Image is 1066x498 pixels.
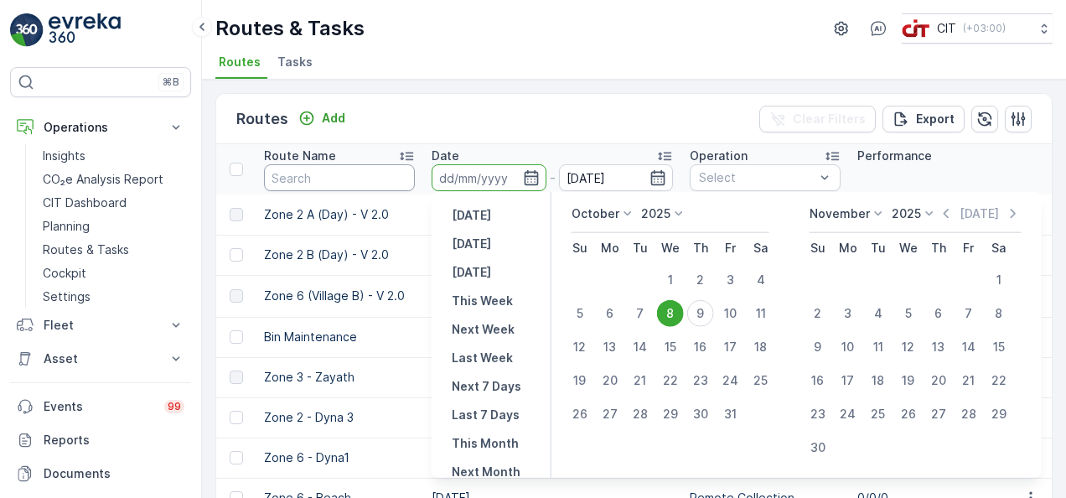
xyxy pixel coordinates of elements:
[657,367,684,394] div: 22
[36,238,191,262] a: Routes & Tasks
[44,317,158,334] p: Fleet
[423,397,681,438] td: [DATE]
[717,367,744,394] div: 24
[597,300,624,327] div: 6
[43,148,85,164] p: Insights
[445,262,498,283] button: Tomorrow
[748,367,774,394] div: 25
[277,54,313,70] span: Tasks
[986,267,1012,293] div: 1
[835,300,862,327] div: 3
[895,334,922,361] div: 12
[43,241,129,258] p: Routes & Tasks
[10,309,191,342] button: Fleet
[865,300,892,327] div: 4
[445,462,527,482] button: Next Month
[230,289,243,303] div: Toggle Row Selected
[423,317,681,357] td: [DATE]
[445,234,498,254] button: Today
[805,434,831,461] div: 30
[597,334,624,361] div: 13
[10,390,191,423] a: Events99
[986,334,1012,361] div: 15
[565,233,595,263] th: Sunday
[10,342,191,376] button: Asset
[833,233,863,263] th: Monday
[44,350,158,367] p: Asset
[857,148,932,164] p: Performance
[559,164,674,191] input: dd/mm/yyyy
[452,207,491,224] p: [DATE]
[445,348,520,368] button: Last Week
[925,367,952,394] div: 20
[657,300,684,327] div: 8
[168,400,181,413] p: 99
[865,401,892,428] div: 25
[955,367,982,394] div: 21
[43,195,127,211] p: CIT Dashboard
[36,262,191,285] a: Cockpit
[805,300,831,327] div: 2
[716,233,746,263] th: Friday
[423,357,681,397] td: [DATE]
[230,411,243,424] div: Toggle Row Selected
[865,367,892,394] div: 18
[36,215,191,238] a: Planning
[687,334,714,361] div: 16
[597,401,624,428] div: 27
[567,334,593,361] div: 12
[264,449,415,466] p: Zone 6 - Dyna1
[835,334,862,361] div: 10
[986,300,1012,327] div: 8
[595,233,625,263] th: Monday
[810,205,870,222] p: November
[805,401,831,428] div: 23
[793,111,866,127] p: Clear Filters
[10,423,191,457] a: Reports
[902,13,1053,44] button: CIT(+03:00)
[432,164,546,191] input: dd/mm/yyyy
[835,367,862,394] div: 17
[627,300,654,327] div: 7
[44,119,158,136] p: Operations
[550,168,556,188] p: -
[44,398,154,415] p: Events
[895,367,922,394] div: 19
[717,267,744,293] div: 3
[955,401,982,428] div: 28
[863,233,893,263] th: Tuesday
[10,111,191,144] button: Operations
[423,275,681,317] td: [DATE]
[264,206,415,223] p: Zone 2 A (Day) - V 2.0
[986,367,1012,394] div: 22
[805,367,831,394] div: 16
[627,334,654,361] div: 14
[805,334,831,361] div: 9
[452,236,491,252] p: [DATE]
[230,208,243,221] div: Toggle Row Selected
[452,321,515,338] p: Next Week
[49,13,121,47] img: logo_light-DOdMpM7g.png
[893,233,924,263] th: Wednesday
[925,401,952,428] div: 27
[452,293,513,309] p: This Week
[230,248,243,262] div: Toggle Row Selected
[717,334,744,361] div: 17
[264,409,415,426] p: Zone 2 - Dyna 3
[43,171,163,188] p: CO₂e Analysis Report
[264,148,336,164] p: Route Name
[641,205,670,222] p: 2025
[627,401,654,428] div: 28
[236,107,288,131] p: Routes
[423,235,681,275] td: [DATE]
[445,433,525,454] button: This Month
[625,233,655,263] th: Tuesday
[960,205,999,222] p: [DATE]
[567,401,593,428] div: 26
[748,300,774,327] div: 11
[445,291,520,311] button: This Week
[597,367,624,394] div: 20
[567,300,593,327] div: 5
[902,19,930,38] img: cit-logo_pOk6rL0.png
[423,438,681,478] td: [DATE]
